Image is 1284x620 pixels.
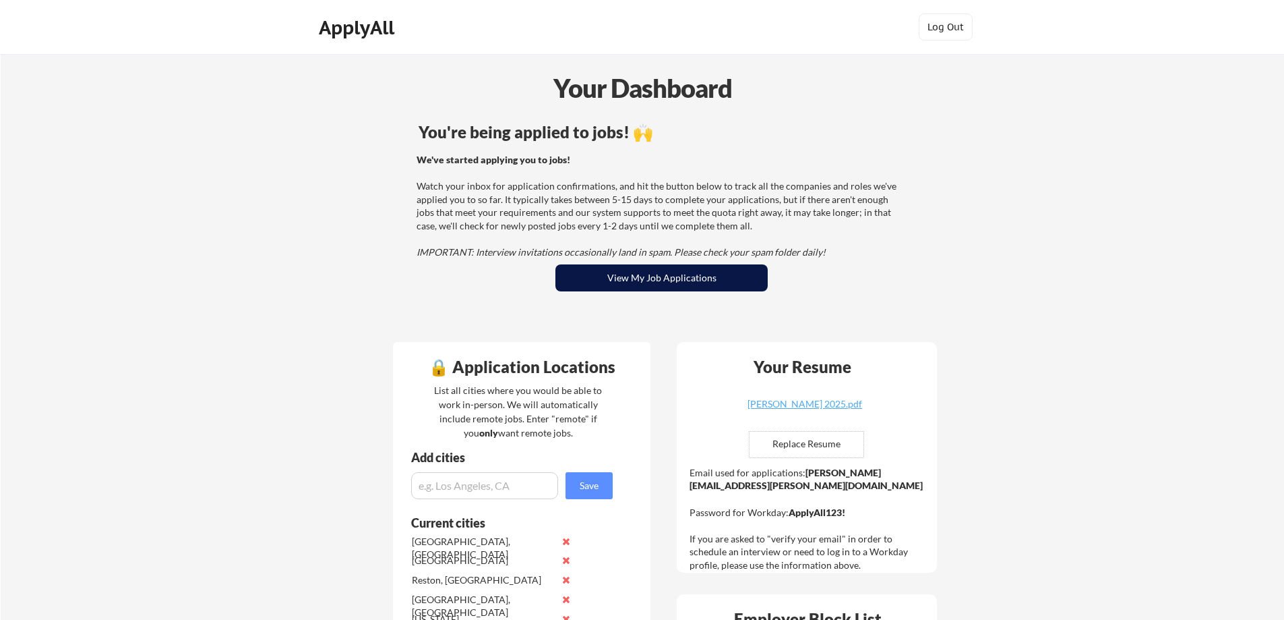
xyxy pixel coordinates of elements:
div: Email used for applications: Password for Workday: If you are asked to "verify your email" in ord... [690,466,927,572]
strong: ApplyAll123! [789,507,845,518]
div: Your Resume [735,359,869,375]
div: ApplyAll [319,16,398,39]
div: Add cities [411,451,616,463]
a: [PERSON_NAME] 2025.pdf [725,399,885,420]
button: Save [565,472,613,499]
div: List all cities where you would be able to work in-person. We will automatically include remote j... [425,383,611,440]
div: Your Dashboard [1,69,1284,107]
button: Log Out [919,13,973,40]
div: You're being applied to jobs! 🙌 [419,124,905,140]
div: Watch your inbox for application confirmations, and hit the button below to track all the compani... [417,153,903,259]
div: 🔒 Application Locations [396,359,647,375]
div: [PERSON_NAME] 2025.pdf [725,399,885,409]
button: View My Job Applications [555,264,768,291]
strong: only [479,427,498,439]
input: e.g. Los Angeles, CA [411,472,558,499]
div: [GEOGRAPHIC_DATA] [412,554,554,567]
div: [GEOGRAPHIC_DATA], [GEOGRAPHIC_DATA] [412,593,554,619]
div: Current cities [411,517,598,529]
em: IMPORTANT: Interview invitations occasionally land in spam. Please check your spam folder daily! [417,246,826,258]
strong: We've started applying you to jobs! [417,154,570,165]
strong: [PERSON_NAME][EMAIL_ADDRESS][PERSON_NAME][DOMAIN_NAME] [690,467,923,492]
div: Reston, [GEOGRAPHIC_DATA] [412,573,554,587]
div: [GEOGRAPHIC_DATA], [GEOGRAPHIC_DATA] [412,535,554,561]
